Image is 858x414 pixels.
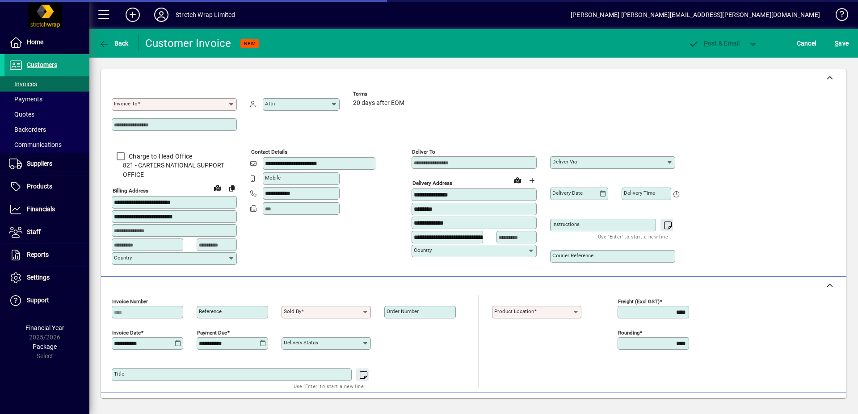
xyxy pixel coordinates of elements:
span: S [835,40,838,47]
a: Products [4,176,89,198]
mat-label: Title [114,371,124,377]
a: Invoices [4,76,89,92]
mat-label: Delivery time [624,190,655,196]
mat-label: Deliver via [552,159,577,165]
button: Post & Email [684,35,744,51]
span: ost & Email [688,40,740,47]
mat-hint: Use 'Enter' to start a new line [598,231,668,242]
span: Home [27,38,43,46]
div: [PERSON_NAME] [PERSON_NAME][EMAIL_ADDRESS][PERSON_NAME][DOMAIN_NAME] [571,8,820,22]
mat-hint: Use 'Enter' to start a new line [294,381,364,391]
button: Profile [147,7,176,23]
div: Stretch Wrap Limited [176,8,236,22]
span: Communications [9,141,62,148]
mat-label: Deliver To [412,149,435,155]
mat-label: Courier Reference [552,252,593,259]
button: Product History [536,397,589,413]
span: 821 - CARTERS NATIONAL SUPPORT OFFICE [112,161,237,180]
span: NEW [244,41,255,46]
mat-label: Reference [199,308,222,314]
button: Add [118,7,147,23]
mat-label: Sold by [284,308,301,314]
a: Quotes [4,107,89,122]
mat-label: Delivery date [552,190,583,196]
span: Quotes [9,111,34,118]
mat-label: Order number [387,308,419,314]
button: Choose address [525,173,539,188]
span: Financials [27,205,55,213]
span: Invoices [9,80,37,88]
mat-label: Country [114,255,132,261]
mat-label: Invoice number [112,298,148,304]
a: View on map [510,173,525,187]
span: Suppliers [27,160,52,167]
div: Customer Invoice [145,36,231,50]
mat-label: Mobile [265,175,281,181]
span: P [704,40,708,47]
a: View on map [210,180,225,195]
a: Suppliers [4,153,89,175]
mat-label: Invoice To [114,100,138,107]
a: Reports [4,244,89,266]
button: Product [781,397,826,413]
span: Backorders [9,126,46,133]
span: Terms [353,91,407,97]
mat-label: Invoice date [112,329,141,335]
span: Staff [27,228,41,235]
a: Backorders [4,122,89,137]
button: Copy to Delivery address [225,181,239,195]
mat-label: Instructions [552,221,580,227]
a: Support [4,289,89,312]
span: 20 days after EOM [353,100,404,107]
app-page-header-button: Back [89,35,139,51]
span: Financial Year [25,324,64,331]
span: Customers [27,61,57,68]
mat-label: Delivery status [284,339,318,346]
span: Payments [9,96,42,103]
button: Cancel [795,35,819,51]
a: Payments [4,92,89,107]
button: Save [833,35,851,51]
span: Reports [27,251,49,258]
span: ave [835,36,849,50]
span: Cancel [797,36,816,50]
button: Back [97,35,131,51]
mat-label: Attn [265,100,275,107]
span: Back [99,40,129,47]
a: Settings [4,267,89,289]
span: Support [27,297,49,304]
mat-label: Country [414,247,432,253]
mat-label: Payment due [197,329,227,335]
mat-label: Freight (excl GST) [618,298,660,304]
a: Financials [4,198,89,221]
a: Staff [4,221,89,243]
span: Products [27,183,52,190]
span: Settings [27,274,50,281]
mat-label: Rounding [618,329,639,335]
a: Knowledge Base [829,2,847,31]
a: Home [4,31,89,54]
label: Charge to Head Office [127,152,192,161]
span: Package [33,343,57,350]
mat-label: Product location [494,308,534,314]
a: Communications [4,137,89,152]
